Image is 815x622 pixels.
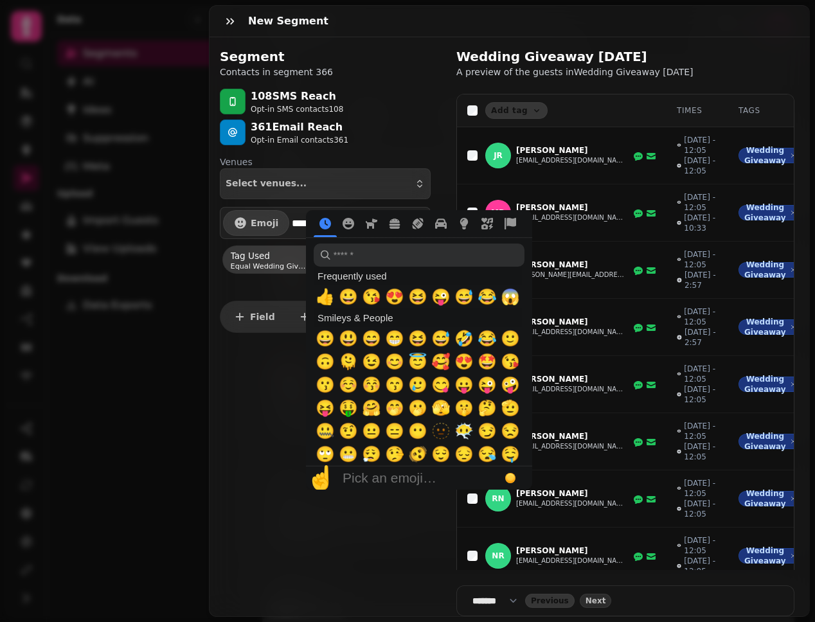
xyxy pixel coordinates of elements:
[739,491,801,506] div: Wedding Giveaway
[516,488,625,499] p: [PERSON_NAME]
[456,66,785,78] p: A preview of the guests in Wedding Giveaway [DATE]
[739,319,801,335] div: Wedding Giveaway
[516,556,625,566] button: [EMAIL_ADDRESS][DOMAIN_NAME]
[251,104,343,114] p: Opt-in SMS contacts 108
[739,262,801,278] div: Wedding Giveaway
[248,13,334,29] h3: New Segment
[684,421,718,441] p: [DATE] - 12:05
[220,155,431,168] label: Venues
[516,431,625,441] p: [PERSON_NAME]
[580,594,612,608] button: next
[251,89,343,104] p: 108 SMS Reach
[491,208,505,217] span: MD
[516,260,625,270] p: [PERSON_NAME]
[684,499,718,519] p: [DATE] - 12:05
[288,304,374,330] button: Condition
[516,317,625,327] p: [PERSON_NAME]
[684,535,718,556] p: [DATE] - 12:05
[485,102,548,119] button: Add tag
[684,364,718,384] p: [DATE] - 12:05
[456,48,703,66] h2: Wedding Giveaway [DATE]
[586,597,606,605] span: Next
[739,434,801,449] div: Wedding Giveaway
[491,107,528,114] span: Add tag
[251,218,278,227] span: Emoji
[231,263,308,270] span: Equal Wedding Giveaway
[739,105,801,116] div: Tags
[739,148,801,163] div: Wedding Giveaway
[516,213,625,223] button: [EMAIL_ADDRESS][DOMAIN_NAME]
[250,312,275,321] span: Field
[516,145,625,155] p: [PERSON_NAME]
[684,384,718,405] p: [DATE] - 12:05
[220,66,333,78] p: Contacts in segment 366
[220,48,333,66] h2: Segment
[494,151,503,160] span: JR
[525,594,575,608] button: back
[684,307,718,327] p: [DATE] - 12:05
[516,202,625,213] p: [PERSON_NAME]
[684,155,718,176] p: [DATE] - 12:05
[223,304,285,330] button: Field
[684,192,718,213] p: [DATE] - 12:05
[492,494,504,503] span: RN
[220,168,431,199] button: Select venues...
[516,546,625,556] p: [PERSON_NAME]
[516,374,625,384] p: [PERSON_NAME]
[684,478,718,499] p: [DATE] - 12:05
[685,327,718,348] p: [DATE] - 2:57
[684,135,718,155] p: [DATE] - 12:05
[684,441,718,462] p: [DATE] - 12:05
[739,377,801,392] div: Wedding Giveaway
[516,441,625,452] button: [EMAIL_ADDRESS][DOMAIN_NAME]
[231,249,308,262] span: Tag used
[516,384,625,395] button: [EMAIL_ADDRESS][DOMAIN_NAME]
[677,105,718,116] div: Times
[684,213,718,233] p: [DATE] - 10:33
[492,551,504,560] span: NR
[516,499,625,509] button: [EMAIL_ADDRESS][DOMAIN_NAME]
[516,270,625,280] button: [PERSON_NAME][EMAIL_ADDRESS][PERSON_NAME][DOMAIN_NAME]
[531,597,569,605] span: Previous
[516,327,625,337] button: [EMAIL_ADDRESS][DOMAIN_NAME]
[456,585,794,616] nav: Pagination
[739,205,801,220] div: Wedding Giveaway
[684,249,718,270] p: [DATE] - 12:05
[251,120,348,135] p: 361 Email Reach
[739,548,801,564] div: Wedding Giveaway
[226,179,307,189] span: Select venues...
[223,210,289,236] button: Emoji
[251,135,348,145] p: Opt-in Email contacts 361
[516,155,625,166] button: [EMAIL_ADDRESS][DOMAIN_NAME]
[684,556,718,576] p: [DATE] - 12:05
[685,270,718,290] p: [DATE] - 2:57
